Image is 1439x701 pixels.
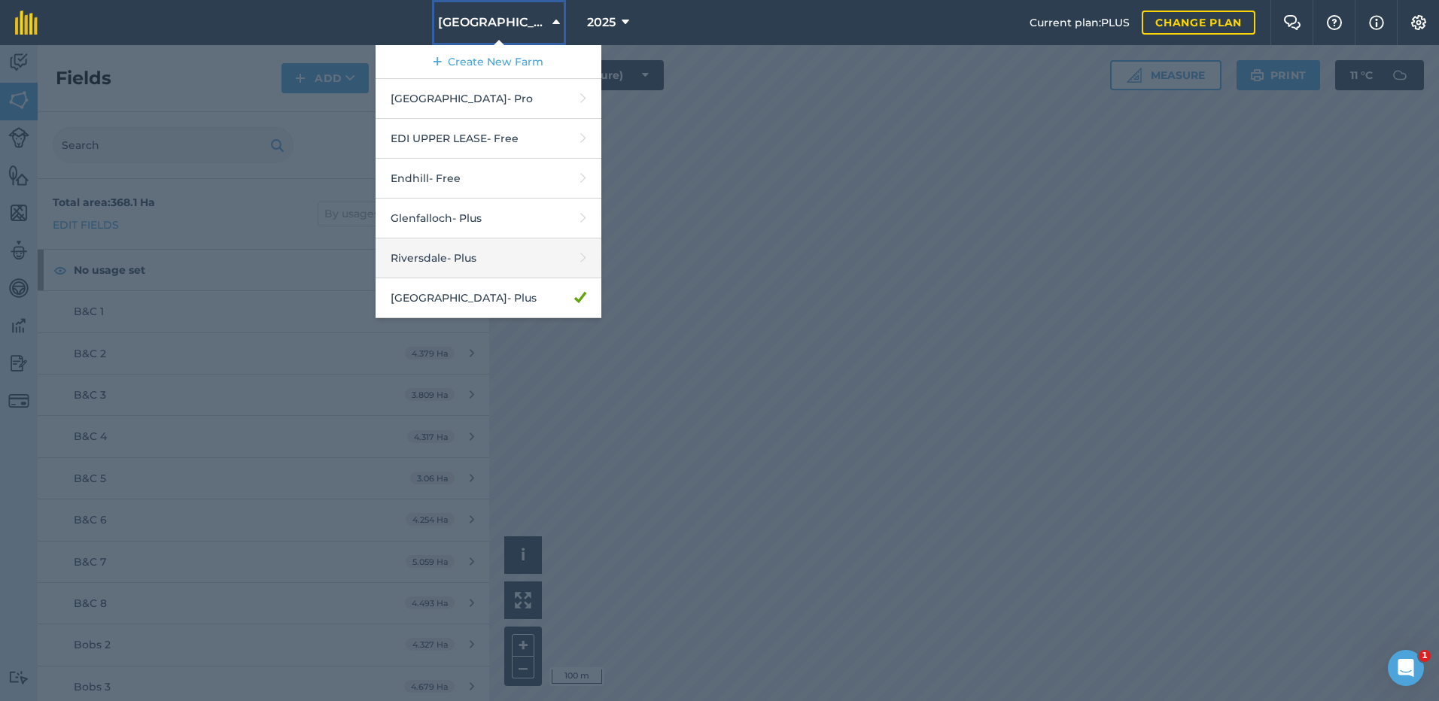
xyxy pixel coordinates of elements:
[1410,15,1428,30] img: A cog icon
[376,79,601,119] a: [GEOGRAPHIC_DATA]- Pro
[1369,14,1384,32] img: svg+xml;base64,PHN2ZyB4bWxucz0iaHR0cDovL3d3dy53My5vcmcvMjAwMC9zdmciIHdpZHRoPSIxNyIgaGVpZ2h0PSIxNy...
[438,14,546,32] span: [GEOGRAPHIC_DATA]
[1030,14,1130,31] span: Current plan : PLUS
[1142,11,1255,35] a: Change plan
[376,238,601,278] a: Riversdale- Plus
[376,159,601,199] a: Endhill- Free
[15,11,38,35] img: fieldmargin Logo
[1283,15,1301,30] img: Two speech bubbles overlapping with the left bubble in the forefront
[376,199,601,238] a: Glenfalloch- Plus
[1419,650,1431,662] span: 1
[1325,15,1343,30] img: A question mark icon
[376,119,601,159] a: EDI UPPER LEASE- Free
[376,278,601,318] a: [GEOGRAPHIC_DATA]- Plus
[587,14,616,32] span: 2025
[1388,650,1424,686] iframe: Intercom live chat
[376,45,601,79] a: Create New Farm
